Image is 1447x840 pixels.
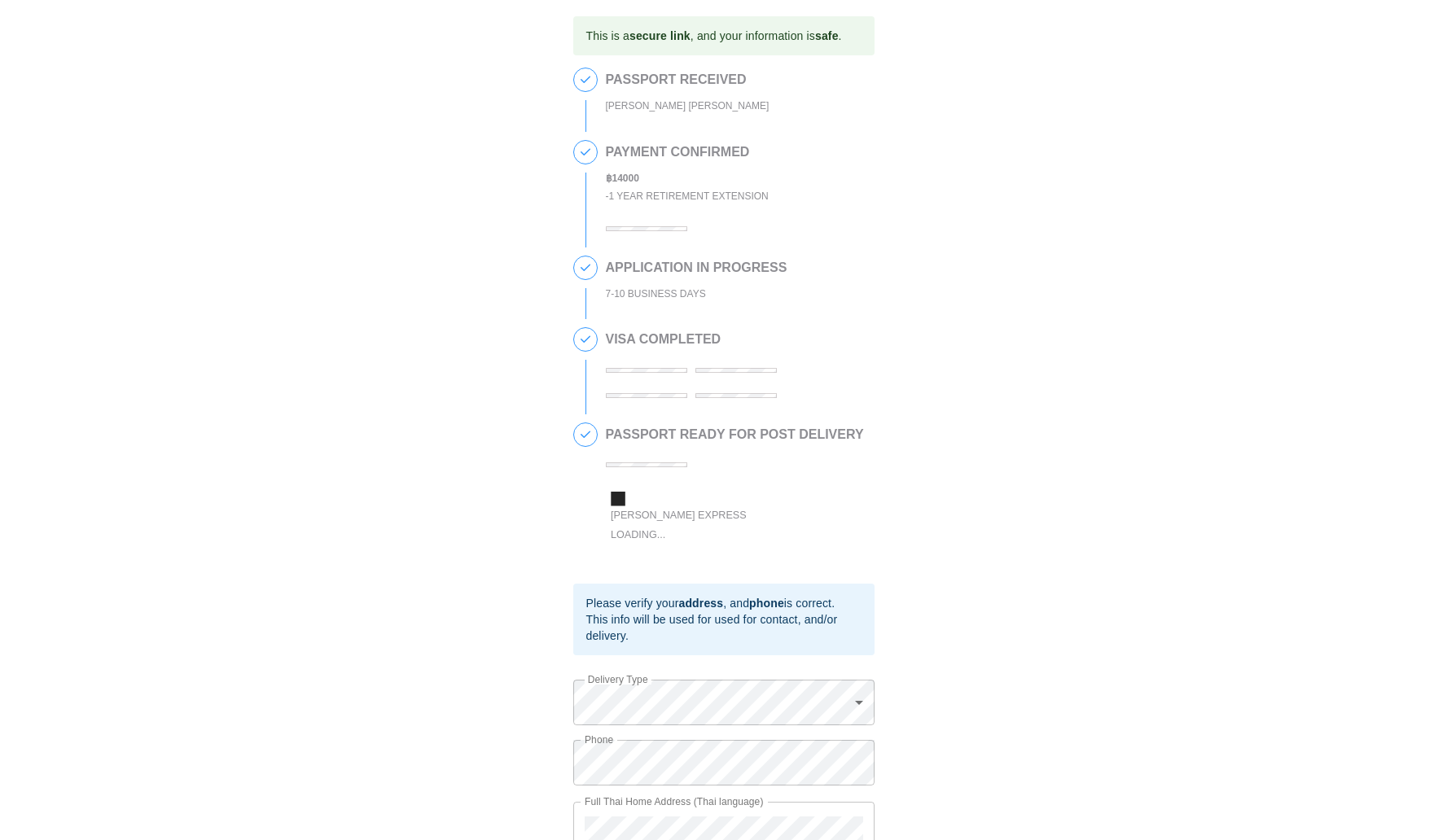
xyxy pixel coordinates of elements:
div: [PERSON_NAME] [PERSON_NAME] [606,97,770,116]
span: 1 [574,68,597,91]
b: ฿ 14000 [606,173,639,184]
div: This is a , and your information is . [586,21,842,50]
h2: PASSPORT RECEIVED [606,72,770,87]
div: 7-10 BUSINESS DAYS [606,285,787,304]
div: [PERSON_NAME] Express Loading... [610,506,781,545]
h2: PASSPORT READY FOR POST DELIVERY [606,427,864,442]
h2: APPLICATION IN PROGRESS [606,260,787,275]
div: - 1 Year Retirement Extension [606,187,769,206]
b: phone [749,597,784,610]
b: address [678,597,723,610]
b: safe [815,29,839,42]
h2: PAYMENT CONFIRMED [606,145,769,160]
span: 5 [574,423,597,446]
span: 3 [574,256,597,279]
div: This info will be used for used for contact, and/or delivery. [586,611,862,644]
div: Please verify your , and is correct. [586,595,862,611]
b: secure link [629,29,691,42]
span: 2 [574,141,597,164]
h2: VISA COMPLETED [606,332,866,347]
span: 4 [574,328,597,351]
